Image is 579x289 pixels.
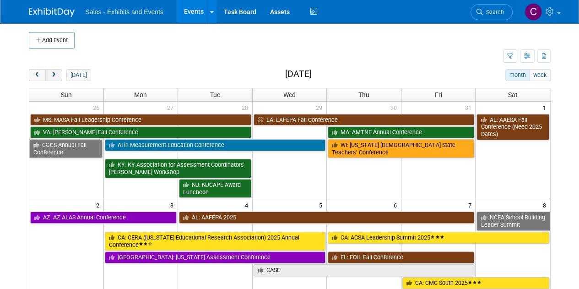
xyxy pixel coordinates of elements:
a: CA: CERA ([US_STATE] Educational Research Association) 2025 Annual Conference [105,232,326,251]
button: next [45,69,62,81]
button: month [505,69,530,81]
a: NCEA School Building Leader Summit [476,212,550,230]
span: 7 [467,199,475,211]
span: 4 [244,199,252,211]
a: MS: MASA Fall Leadership Conference [30,114,251,126]
button: [DATE] [66,69,91,81]
span: 28 [241,102,252,113]
img: Christine Lurz [525,3,542,21]
span: 2 [95,199,103,211]
button: prev [29,69,46,81]
a: CASE [254,264,475,276]
span: 6 [393,199,401,211]
a: AI in Measurement Education Conference [105,139,326,151]
span: 31 [464,102,475,113]
a: FL: FOIL Fall Conference [328,251,474,263]
button: week [529,69,550,81]
h2: [DATE] [285,69,311,79]
span: 30 [390,102,401,113]
span: 27 [166,102,178,113]
a: [GEOGRAPHIC_DATA]: [US_STATE] Assessment Conference [105,251,326,263]
a: WI: [US_STATE] [DEMOGRAPHIC_DATA] State Teachers’ Conference [328,139,474,158]
a: MA: AMTNE Annual Conference [328,126,474,138]
span: Sales - Exhibits and Events [86,8,163,16]
a: LA: LAFEPA Fall Conference [254,114,475,126]
span: Wed [283,91,296,98]
a: AL: AAESA Fall Conference (Need 2025 Dates) [476,114,549,140]
a: AL: AAFEPA 2025 [179,212,474,224]
a: VA: [PERSON_NAME] Fall Conference [30,126,251,138]
span: 26 [92,102,103,113]
img: ExhibitDay [29,8,75,17]
span: 3 [169,199,178,211]
span: 29 [315,102,326,113]
span: 8 [542,199,550,211]
a: NJ: NJCAPE Award Luncheon [179,179,251,198]
span: Fri [435,91,442,98]
span: Thu [358,91,369,98]
span: Sun [61,91,72,98]
a: Search [471,4,513,20]
a: CA: ACSA Leadership Summit 2025 [328,232,549,244]
span: Mon [134,91,147,98]
span: Tue [210,91,220,98]
a: CGCS Annual Fall Conference [29,139,103,158]
a: AZ: AZ ALAS Annual Conference [30,212,177,224]
span: 5 [318,199,326,211]
span: Sat [508,91,518,98]
a: KY: KY Association for Assessment Coordinators [PERSON_NAME] Workshop [105,159,251,178]
span: 1 [542,102,550,113]
span: Search [483,9,504,16]
a: CA: CMC South 2025 [402,277,549,289]
button: Add Event [29,32,75,49]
